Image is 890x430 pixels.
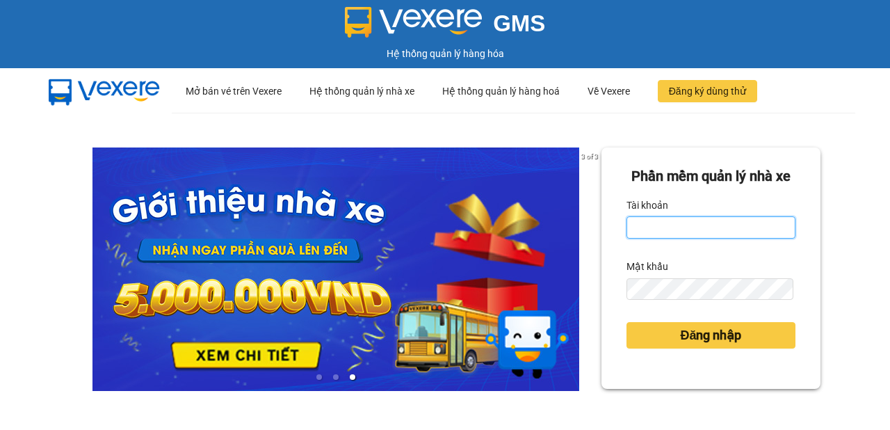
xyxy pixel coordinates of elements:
[493,10,545,36] span: GMS
[35,68,174,114] img: mbUUG5Q.png
[582,148,601,391] button: next slide / item
[626,194,668,216] label: Tài khoản
[658,80,757,102] button: Đăng ký dùng thử
[669,83,746,99] span: Đăng ký dùng thử
[626,322,795,349] button: Đăng nhập
[316,374,322,380] li: slide item 1
[626,278,793,300] input: Mật khẩu
[186,69,282,113] div: Mở bán vé trên Vexere
[350,374,355,380] li: slide item 3
[345,7,483,38] img: logo 2
[626,216,795,239] input: Tài khoản
[309,69,414,113] div: Hệ thống quản lý nhà xe
[345,21,546,32] a: GMS
[442,69,560,113] div: Hệ thống quản lý hàng hoá
[70,148,89,391] button: previous slide / item
[626,166,795,187] div: Phần mềm quản lý nhà xe
[626,255,668,278] label: Mật khẩu
[3,46,887,61] div: Hệ thống quản lý hàng hóa
[588,69,630,113] div: Về Vexere
[577,148,601,166] p: 3 of 3
[680,326,741,345] span: Đăng nhập
[333,374,339,380] li: slide item 2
